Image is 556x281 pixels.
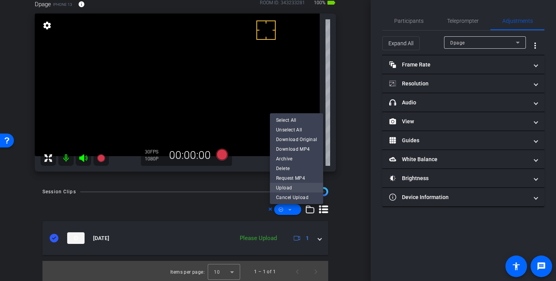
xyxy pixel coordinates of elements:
[276,144,317,153] span: Download MP4
[276,135,317,144] span: Download Original
[276,125,317,134] span: Unselect All
[276,163,317,173] span: Delete
[276,183,317,192] span: Upload
[276,154,317,163] span: Archive
[276,192,317,202] span: Cancel Upload
[276,173,317,182] span: Request MP4
[276,115,317,124] span: Select All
